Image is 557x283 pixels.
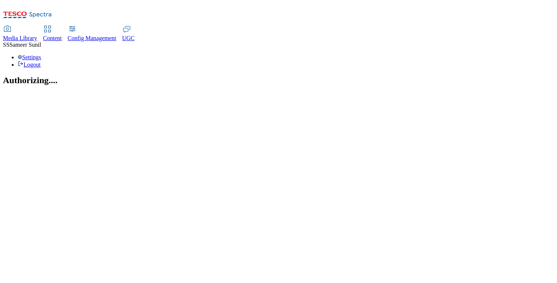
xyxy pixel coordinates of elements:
[3,42,10,48] span: SS
[43,35,62,41] span: Content
[18,61,41,68] a: Logout
[3,75,554,85] h2: Authorizing....
[18,54,41,60] a: Settings
[68,35,116,41] span: Config Management
[68,26,116,42] a: Config Management
[3,35,37,41] span: Media Library
[122,35,135,41] span: UGC
[43,26,62,42] a: Content
[122,26,135,42] a: UGC
[10,42,41,48] span: Sameer Sunil
[3,26,37,42] a: Media Library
